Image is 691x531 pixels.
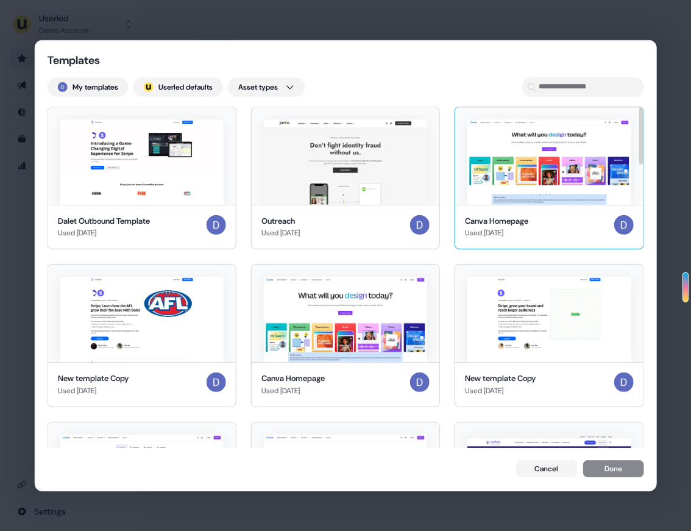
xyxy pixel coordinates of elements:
[410,215,430,234] img: Demo
[60,434,224,519] img: Canva - Homepage
[58,227,150,239] div: Used [DATE]
[48,264,236,407] button: New template CopyNew template CopyUsed [DATE]Demo
[58,384,129,396] div: Used [DATE]
[455,106,643,249] button: Canva HomepageCanva HomepageUsed [DATE]Demo
[516,460,576,477] button: Cancel
[261,384,325,396] div: Used [DATE]
[48,77,129,96] button: My templates
[614,372,633,392] img: Demo
[133,77,223,96] button: userled logo;Userled defaults
[60,277,224,362] img: New template Copy
[465,215,528,227] div: Canva Homepage
[60,119,224,204] img: Dalet Outbound Template
[614,215,633,234] img: Demo
[228,77,305,96] button: Asset types
[261,372,325,385] div: Canva Homepage
[261,215,300,227] div: Outreach
[465,372,536,385] div: New template Copy
[48,52,169,67] div: Templates
[467,119,631,204] img: Canva Homepage
[410,372,430,392] img: Demo
[465,384,536,396] div: Used [DATE]
[207,372,226,392] img: Demo
[264,119,427,204] img: Outreach
[207,215,226,234] img: Demo
[264,277,427,362] img: Canva Homepage
[58,215,150,227] div: Dalet Outbound Template
[264,434,427,519] img: Canva Homepage
[251,264,440,407] button: Canva HomepageCanva HomepageUsed [DATE]Demo
[58,82,68,91] img: Demo
[144,82,154,91] img: userled logo
[58,372,129,385] div: New template Copy
[467,277,631,362] img: New template Copy
[261,227,300,239] div: Used [DATE]
[455,264,643,407] button: New template CopyNew template CopyUsed [DATE]Demo
[251,106,440,249] button: OutreachOutreachUsed [DATE]Demo
[465,227,528,239] div: Used [DATE]
[467,434,631,519] img: New template Copy
[48,106,236,249] button: Dalet Outbound Template Dalet Outbound TemplateUsed [DATE]Demo
[144,82,154,91] div: ;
